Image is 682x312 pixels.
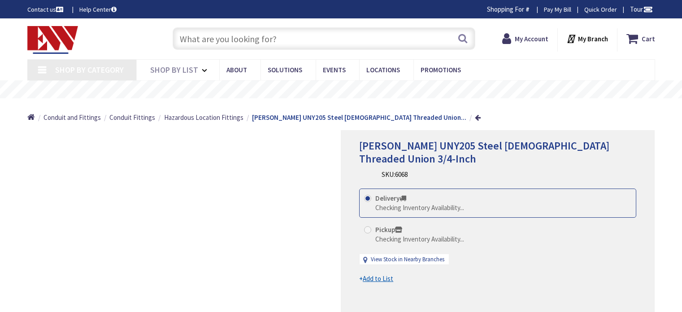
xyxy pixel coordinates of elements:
a: Pay My Bill [544,5,571,14]
a: Conduit and Fittings [43,113,101,122]
span: + [359,274,393,283]
strong: # [526,5,530,13]
span: About [226,66,247,74]
span: Locations [366,66,400,74]
a: Conduit Fittings [109,113,155,122]
span: Tour [630,5,653,13]
a: My Account [502,31,548,47]
a: Cart [626,31,655,47]
strong: Delivery [375,194,406,202]
span: Events [323,66,346,74]
div: SKU: [382,170,408,179]
span: [PERSON_NAME] UNY205 Steel [DEMOGRAPHIC_DATA] Threaded Union 3/4-Inch [359,139,609,166]
div: Checking Inventory Availability... [375,234,464,244]
a: View Stock in Nearby Branches [371,255,444,264]
a: Contact us [27,5,65,14]
div: My Branch [566,31,608,47]
span: Shopping For [487,5,524,13]
strong: Cart [642,31,655,47]
rs-layer: Free Same Day Pickup at 19 Locations [259,85,423,95]
strong: [PERSON_NAME] UNY205 Steel [DEMOGRAPHIC_DATA] Threaded Union... [252,113,466,122]
a: Hazardous Location Fittings [164,113,243,122]
a: +Add to List [359,274,393,283]
strong: My Account [515,35,548,43]
u: Add to List [363,274,393,283]
strong: Pickup [375,225,402,234]
span: Solutions [268,66,302,74]
span: Shop By List [150,65,198,75]
div: Checking Inventory Availability... [375,203,464,212]
span: Promotions [421,66,461,74]
span: 6068 [395,170,408,179]
input: What are you looking for? [173,27,475,50]
img: Electrical Wholesalers, Inc. [27,26,78,54]
strong: My Branch [578,35,608,43]
a: Help Center [79,5,117,14]
span: Shop By Category [55,65,124,75]
a: Quick Order [584,5,617,14]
